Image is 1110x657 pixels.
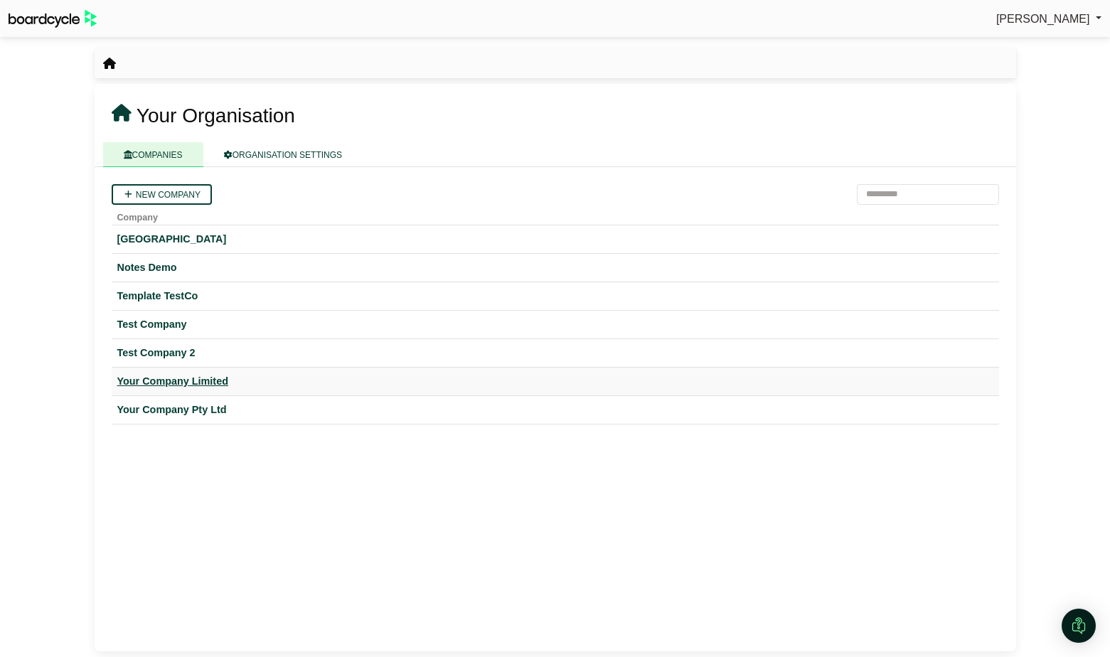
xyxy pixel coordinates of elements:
a: COMPANIES [103,142,203,167]
a: Your Company Pty Ltd [117,402,993,418]
th: Company [112,205,999,225]
div: Open Intercom Messenger [1062,609,1096,643]
a: Template TestCo [117,288,993,304]
img: BoardcycleBlackGreen-aaafeed430059cb809a45853b8cf6d952af9d84e6e89e1f1685b34bfd5cb7d64.svg [9,10,97,28]
a: New company [112,184,212,205]
a: Notes Demo [117,260,993,276]
a: [GEOGRAPHIC_DATA] [117,231,993,247]
nav: breadcrumb [103,55,116,73]
span: [PERSON_NAME] [996,13,1090,25]
a: Your Company Limited [117,373,993,390]
a: Test Company [117,316,993,333]
a: Test Company 2 [117,345,993,361]
a: ORGANISATION SETTINGS [203,142,363,167]
span: Your Organisation [137,105,295,127]
a: [PERSON_NAME] [996,10,1101,28]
